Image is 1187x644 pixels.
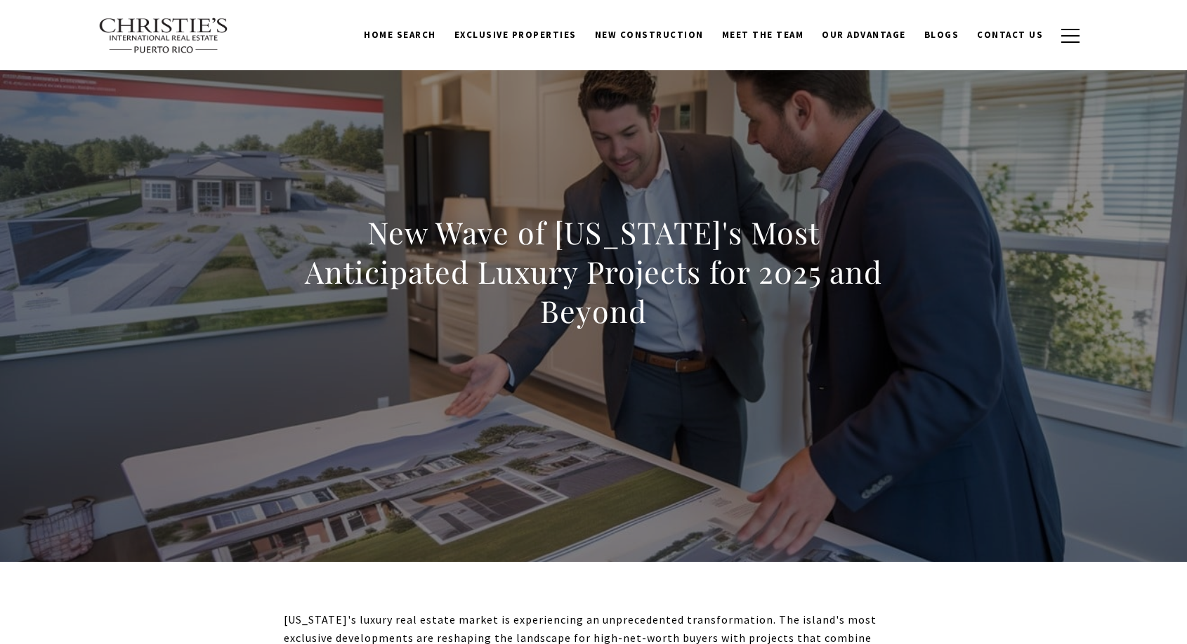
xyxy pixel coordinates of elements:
[355,22,445,48] a: Home Search
[977,29,1043,41] span: Contact Us
[586,22,713,48] a: New Construction
[713,22,813,48] a: Meet the Team
[924,29,959,41] span: Blogs
[445,22,586,48] a: Exclusive Properties
[915,22,969,48] a: Blogs
[813,22,915,48] a: Our Advantage
[822,29,906,41] span: Our Advantage
[284,213,903,331] h1: New Wave of [US_STATE]'s Most Anticipated Luxury Projects for 2025 and Beyond
[98,18,229,54] img: Christie's International Real Estate text transparent background
[968,22,1052,48] a: Contact Us
[595,29,704,41] span: New Construction
[1052,15,1089,56] button: button
[454,29,577,41] span: Exclusive Properties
